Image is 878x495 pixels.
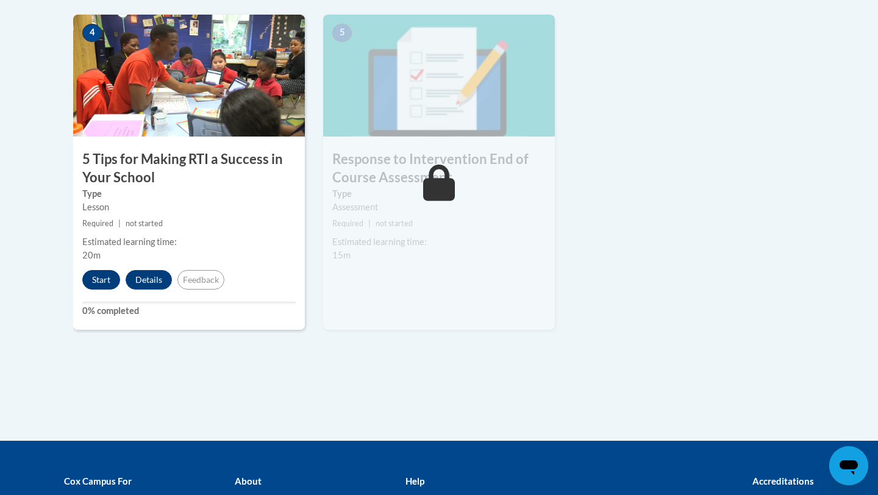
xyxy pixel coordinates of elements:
button: Details [126,270,172,290]
b: Help [405,475,424,486]
img: Course Image [323,15,555,137]
label: Type [332,187,546,201]
img: Course Image [73,15,305,137]
b: Cox Campus For [64,475,132,486]
b: Accreditations [752,475,814,486]
span: 20m [82,250,101,260]
h3: Response to Intervention End of Course Assessment [323,150,555,188]
iframe: Button to launch messaging window [829,446,868,485]
span: 5 [332,24,352,42]
label: 0% completed [82,304,296,318]
button: Feedback [177,270,224,290]
span: 15m [332,250,351,260]
h3: 5 Tips for Making RTI a Success in Your School [73,150,305,188]
span: 4 [82,24,102,42]
div: Estimated learning time: [332,235,546,249]
span: | [368,219,371,228]
span: not started [126,219,163,228]
div: Estimated learning time: [82,235,296,249]
div: Assessment [332,201,546,214]
label: Type [82,187,296,201]
div: Lesson [82,201,296,214]
span: | [118,219,121,228]
b: About [235,475,262,486]
span: Required [82,219,113,228]
button: Start [82,270,120,290]
span: Required [332,219,363,228]
span: not started [376,219,413,228]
